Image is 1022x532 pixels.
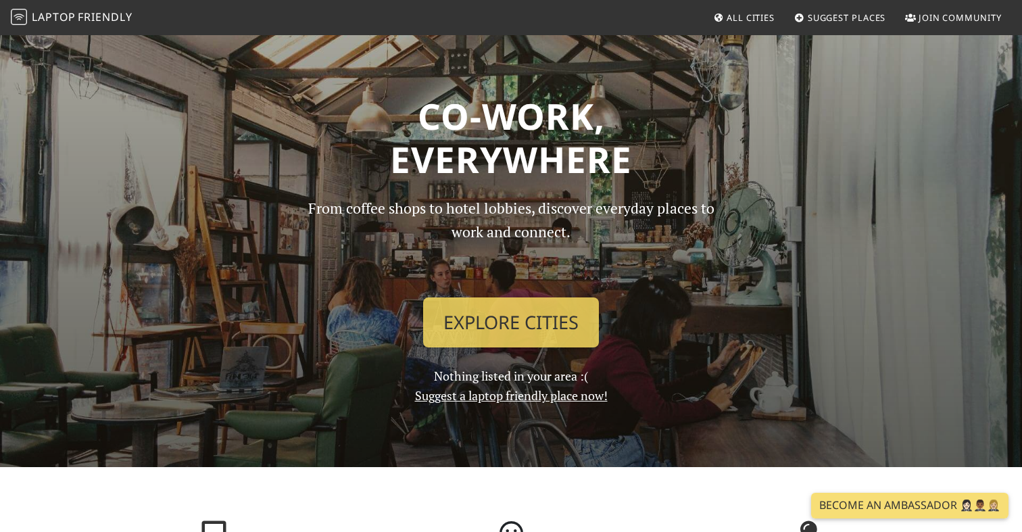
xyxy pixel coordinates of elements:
span: Friendly [78,9,132,24]
p: From coffee shops to hotel lobbies, discover everyday places to work and connect. [296,197,726,287]
img: LaptopFriendly [11,9,27,25]
span: All Cities [727,11,775,24]
span: Suggest Places [808,11,886,24]
a: Explore Cities [423,297,599,347]
a: Join Community [900,5,1007,30]
a: LaptopFriendly LaptopFriendly [11,6,132,30]
a: Become an Ambassador 🤵🏻‍♀️🤵🏾‍♂️🤵🏼‍♀️ [811,493,1008,518]
a: Suggest Places [789,5,892,30]
h1: Co-work, Everywhere [73,95,949,180]
span: Join Community [919,11,1002,24]
div: Nothing listed in your area :( [288,197,734,406]
a: All Cities [708,5,780,30]
span: Laptop [32,9,76,24]
a: Suggest a laptop friendly place now! [415,387,608,404]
